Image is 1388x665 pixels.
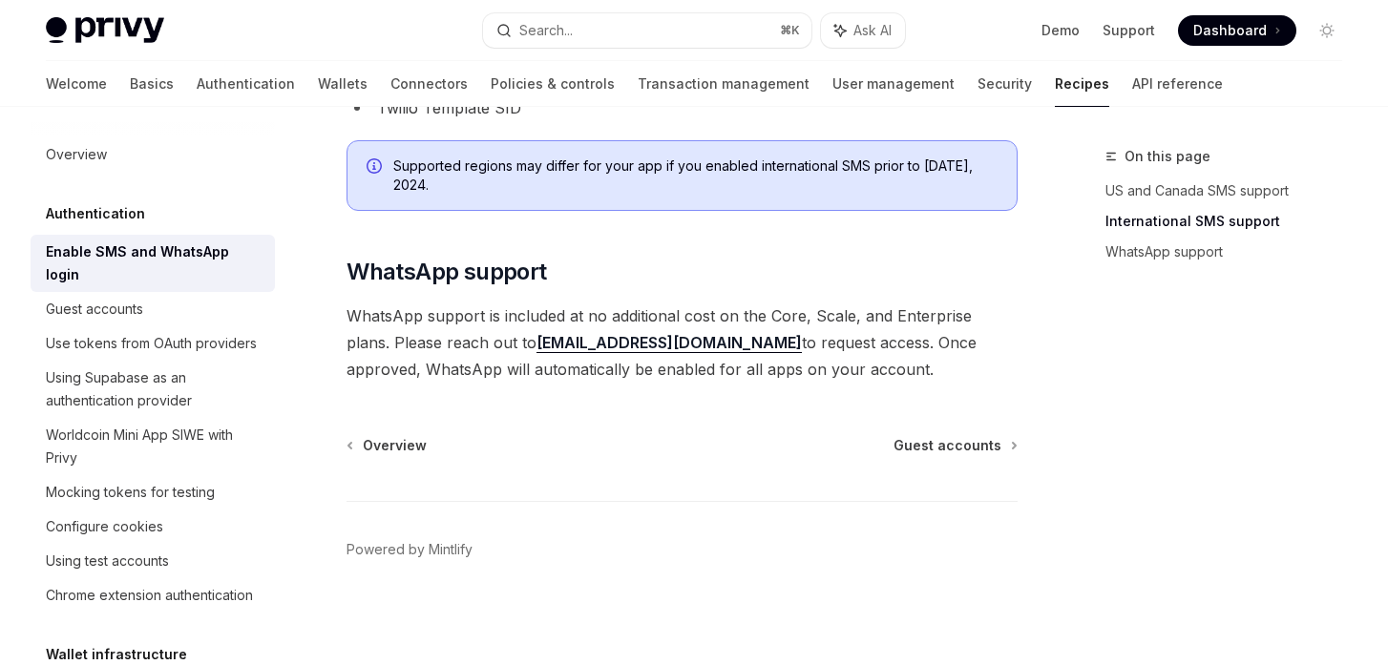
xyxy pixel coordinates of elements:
[31,475,275,509] a: Mocking tokens for testing
[1105,176,1357,206] a: US and Canada SMS support
[130,61,174,107] a: Basics
[46,424,263,469] div: Worldcoin Mini App SIWE with Privy
[31,418,275,475] a: Worldcoin Mini App SIWE with Privy
[197,61,295,107] a: Authentication
[1193,21,1267,40] span: Dashboard
[31,326,275,361] a: Use tokens from OAuth providers
[853,21,892,40] span: Ask AI
[978,61,1032,107] a: Security
[1312,15,1342,46] button: Toggle dark mode
[46,143,107,166] div: Overview
[347,94,1018,121] li: Twilio Template SID
[393,156,998,195] span: Supported regions may differ for your app if you enabled international SMS prior to [DATE], 2024.
[31,544,275,578] a: Using test accounts
[1105,206,1357,237] a: International SMS support
[31,361,275,418] a: Using Supabase as an authentication provider
[1178,15,1296,46] a: Dashboard
[347,257,546,287] span: WhatsApp support
[491,61,615,107] a: Policies & controls
[638,61,810,107] a: Transaction management
[1103,21,1155,40] a: Support
[46,61,107,107] a: Welcome
[46,584,253,607] div: Chrome extension authentication
[483,13,811,48] button: Search...⌘K
[821,13,905,48] button: Ask AI
[1055,61,1109,107] a: Recipes
[1132,61,1223,107] a: API reference
[46,366,263,412] div: Using Supabase as an authentication provider
[318,61,368,107] a: Wallets
[46,481,215,504] div: Mocking tokens for testing
[46,515,163,538] div: Configure cookies
[832,61,955,107] a: User management
[46,240,263,286] div: Enable SMS and WhatsApp login
[46,202,145,225] h5: Authentication
[363,436,427,455] span: Overview
[536,333,802,353] a: [EMAIL_ADDRESS][DOMAIN_NAME]
[46,17,164,44] img: light logo
[780,23,800,38] span: ⌘ K
[894,436,1001,455] span: Guest accounts
[1105,237,1357,267] a: WhatsApp support
[31,578,275,613] a: Chrome extension authentication
[347,540,473,559] a: Powered by Mintlify
[1125,145,1210,168] span: On this page
[31,235,275,292] a: Enable SMS and WhatsApp login
[347,302,1018,383] span: WhatsApp support is included at no additional cost on the Core, Scale, and Enterprise plans. Plea...
[519,19,573,42] div: Search...
[1041,21,1080,40] a: Demo
[31,292,275,326] a: Guest accounts
[367,158,386,177] svg: Info
[31,137,275,172] a: Overview
[348,436,427,455] a: Overview
[46,298,143,321] div: Guest accounts
[31,509,275,544] a: Configure cookies
[46,332,257,355] div: Use tokens from OAuth providers
[46,550,169,572] div: Using test accounts
[390,61,468,107] a: Connectors
[894,436,1016,455] a: Guest accounts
